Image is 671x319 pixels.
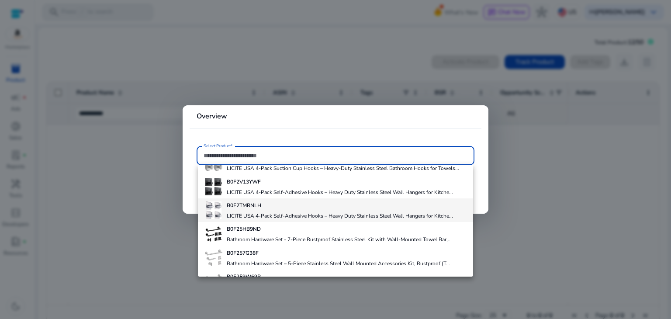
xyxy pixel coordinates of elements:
b: B0F257G38F [227,250,259,257]
img: 51TERG3bMyL.jpg [205,273,222,290]
img: 51nPhk6jRjL.jpg [205,178,222,195]
h4: LICITE USA 4-Pack Self-Adhesive Hooks – Heavy Duty Stainless Steel Wall Hangers for Kitche... [227,189,453,196]
h4: Bathroom Hardware Set - 7-Piece Rustproof Stainless Steel Kit with Wall-Mounted Towel Bar,... [227,236,452,243]
b: Overview [197,111,227,121]
img: 71TEAn8u0vL.jpg [205,201,222,219]
h4: Bathroom Hardware Set – 5-Piece Stainless Steel Wall Mounted Accessories Kit, Rustproof (T... [227,260,450,267]
h4: LICITE USA 4-Pack Self-Adhesive Hooks – Heavy Duty Stainless Steel Wall Hangers for Kitche... [227,212,453,219]
b: B0F25HB9ND [227,225,261,232]
mat-label: Select Product* [204,143,233,149]
b: B0F2TMRNLH [227,202,261,209]
img: 41vJSxBWlIL.jpg [205,249,222,267]
b: B0F2V13YWF [227,178,261,185]
h4: LICITE USA 4-Pack Suction Cup Hooks – Heavy-Duty Stainless Steel Bathroom Hooks for Towels... [227,165,459,172]
img: 513fciVQfpL.jpg [205,225,222,243]
b: B0F259W69R [227,273,261,280]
